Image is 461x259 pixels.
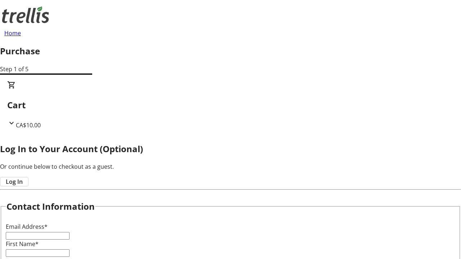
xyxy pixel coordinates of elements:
[6,223,48,231] label: Email Address*
[7,99,454,112] h2: Cart
[7,81,454,129] div: CartCA$10.00
[6,200,95,213] h2: Contact Information
[16,121,41,129] span: CA$10.00
[6,240,39,248] label: First Name*
[6,177,23,186] span: Log In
